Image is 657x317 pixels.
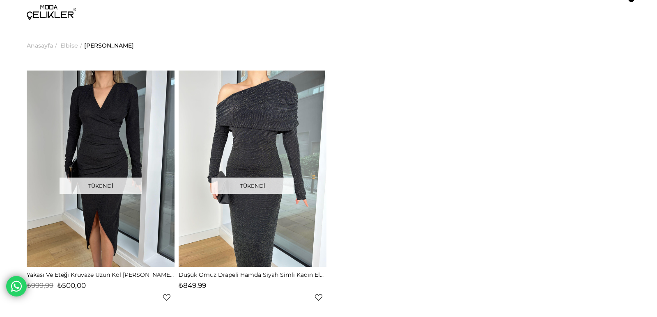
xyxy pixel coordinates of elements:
[57,281,86,290] span: ₺500,00
[315,294,322,301] a: Favorilere Ekle
[179,271,326,278] a: Düşük Omuz Drapeli Hamda Siyah Simli Kadın Elbise 25K416
[60,25,78,66] a: Elbise
[27,281,53,290] span: ₺999,99
[27,25,53,66] a: Anasayfa
[179,71,326,267] img: Düşük Omuz Drapeli Hamda Siyah Simli Kadın Elbise 25K416
[179,281,206,290] span: ₺849,99
[84,25,134,66] a: [PERSON_NAME]
[27,5,76,20] img: logo
[163,294,170,301] a: Favorilere Ekle
[27,71,175,267] img: Yakası Ve Eteği Kruvaze Uzun Kol Kinton Siyah Simli Kadın Midi Elbise 25K409
[60,25,84,66] li: >
[27,25,59,66] li: >
[27,271,175,278] a: Yakası Ve Eteği Kruvaze Uzun Kol [PERSON_NAME] Siyah Simli Kadın Midi Elbise 25K409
